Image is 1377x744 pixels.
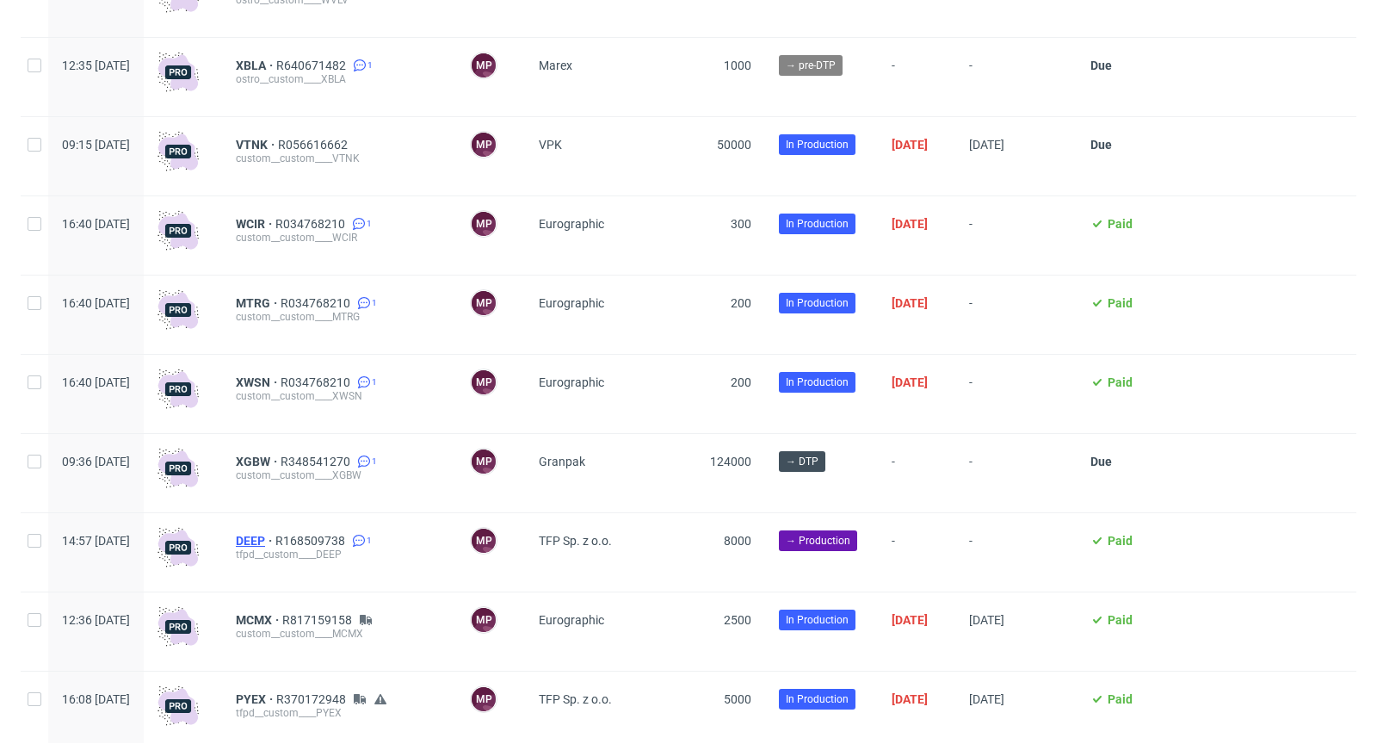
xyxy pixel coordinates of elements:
span: Due [1090,455,1112,468]
a: 1 [349,59,373,72]
span: → DTP [786,454,818,469]
span: [DATE] [892,375,928,389]
span: Eurographic [539,613,604,627]
img: pro-icon.017ec5509f39f3e742e3.png [157,448,199,489]
span: - [969,534,1063,571]
span: In Production [786,612,849,628]
div: custom__custom____MCMX [236,627,442,641]
span: Paid [1108,296,1133,310]
span: Eurographic [539,217,604,231]
figcaption: MP [472,133,496,157]
span: TFP Sp. z o.o. [539,534,612,548]
a: MTRG [236,296,281,310]
span: [DATE] [892,138,928,152]
span: 16:40 [DATE] [62,375,130,389]
span: 16:08 [DATE] [62,692,130,706]
span: Paid [1108,534,1133,548]
span: [DATE] [892,692,928,706]
a: WCIR [236,217,275,231]
a: 1 [354,296,377,310]
span: 1 [367,534,372,548]
span: - [969,217,1063,254]
figcaption: MP [472,291,496,315]
span: 1 [372,455,377,468]
span: TFP Sp. z o.o. [539,692,612,706]
span: - [892,59,942,96]
span: VTNK [236,138,278,152]
span: → pre-DTP [786,58,836,73]
span: In Production [786,295,849,311]
img: pro-icon.017ec5509f39f3e742e3.png [157,685,199,727]
span: - [969,375,1063,412]
span: 2500 [724,613,751,627]
span: - [969,455,1063,492]
a: XWSN [236,375,281,389]
a: R348541270 [281,455,354,468]
span: 1 [367,217,372,231]
span: 12:36 [DATE] [62,613,130,627]
img: pro-icon.017ec5509f39f3e742e3.png [157,606,199,648]
span: In Production [786,137,849,152]
span: - [892,455,942,492]
a: R056616662 [278,138,351,152]
span: 14:57 [DATE] [62,534,130,548]
span: - [892,534,942,571]
div: ostro__custom____XBLA [236,72,442,86]
a: R370172948 [276,692,349,706]
span: - [969,296,1063,333]
a: DEEP [236,534,275,548]
a: R817159158 [282,613,355,627]
a: PYEX [236,692,276,706]
span: 200 [731,296,751,310]
a: XBLA [236,59,276,72]
span: VPK [539,138,562,152]
a: 1 [349,217,372,231]
span: 1000 [724,59,751,72]
figcaption: MP [472,529,496,553]
a: R034768210 [275,217,349,231]
img: pro-icon.017ec5509f39f3e742e3.png [157,210,199,251]
span: XGBW [236,455,281,468]
a: 1 [349,534,372,548]
span: 300 [731,217,751,231]
figcaption: MP [472,370,496,394]
figcaption: MP [472,212,496,236]
span: R168509738 [275,534,349,548]
img: pro-icon.017ec5509f39f3e742e3.png [157,52,199,93]
span: 09:15 [DATE] [62,138,130,152]
figcaption: MP [472,53,496,77]
span: 200 [731,375,751,389]
img: pro-icon.017ec5509f39f3e742e3.png [157,527,199,568]
span: [DATE] [969,692,1004,706]
span: → Production [786,533,850,549]
div: custom__custom____VTNK [236,152,442,165]
span: Due [1090,59,1112,72]
span: [DATE] [892,217,928,231]
span: Paid [1108,217,1133,231]
span: Granpak [539,455,585,468]
span: [DATE] [969,138,1004,152]
a: R034768210 [281,375,354,389]
a: MCMX [236,613,282,627]
figcaption: MP [472,449,496,474]
span: [DATE] [892,296,928,310]
a: R640671482 [276,59,349,72]
a: 1 [354,375,377,389]
span: [DATE] [892,613,928,627]
div: custom__custom____XWSN [236,389,442,403]
img: pro-icon.017ec5509f39f3e742e3.png [157,369,199,410]
a: R034768210 [281,296,354,310]
div: custom__custom____WCIR [236,231,442,245]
